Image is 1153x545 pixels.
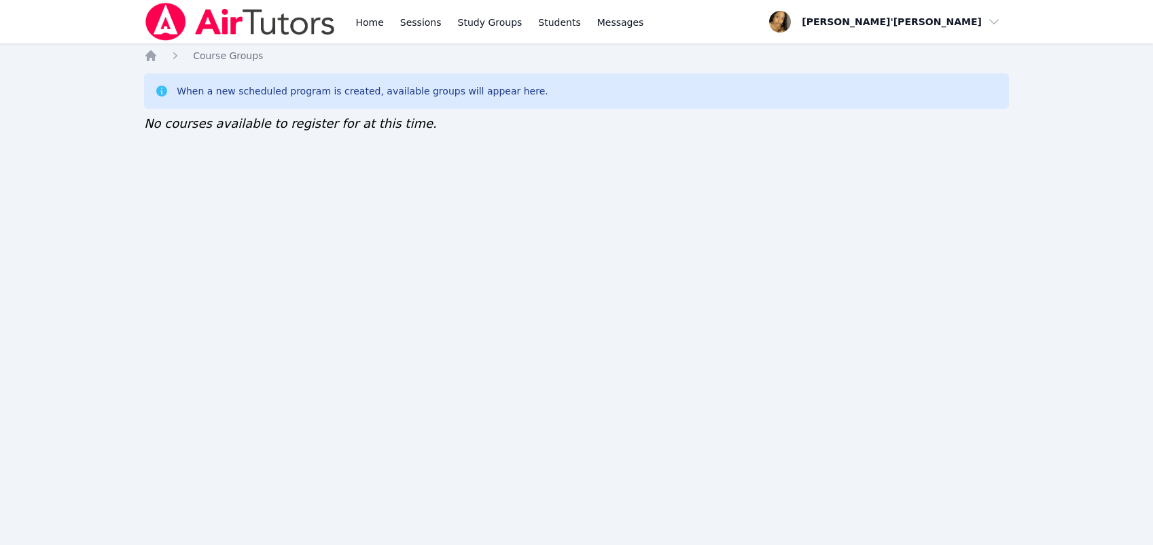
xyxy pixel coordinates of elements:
[193,49,263,63] a: Course Groups
[597,16,644,29] span: Messages
[144,116,437,130] span: No courses available to register for at this time.
[177,84,548,98] div: When a new scheduled program is created, available groups will appear here.
[144,49,1009,63] nav: Breadcrumb
[144,3,336,41] img: Air Tutors
[193,50,263,61] span: Course Groups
